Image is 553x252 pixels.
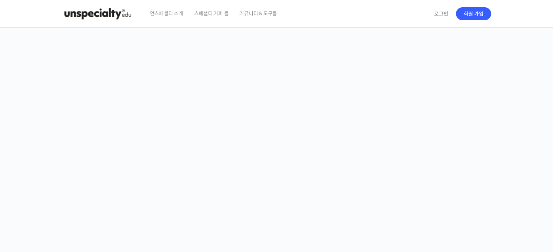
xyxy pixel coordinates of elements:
[430,5,453,22] a: 로그인
[7,111,546,148] p: [PERSON_NAME]을 다하는 당신을 위해, 최고와 함께 만든 커피 클래스
[456,7,491,20] a: 회원 가입
[7,151,546,161] p: 시간과 장소에 구애받지 않고, 검증된 커리큘럼으로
